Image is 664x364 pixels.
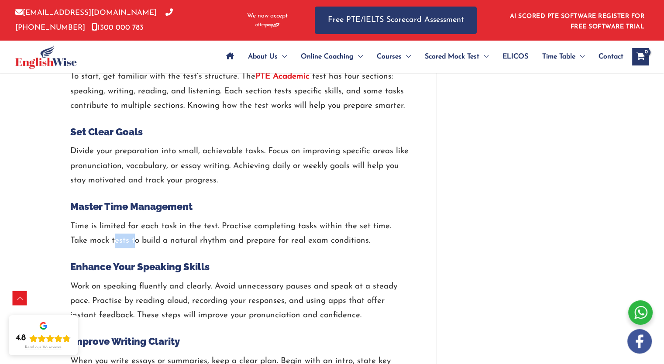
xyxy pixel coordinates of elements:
[495,41,535,72] a: ELICOS
[247,12,288,21] span: We now accept
[502,41,528,72] span: ELICOS
[575,41,585,72] span: Menu Toggle
[370,41,418,72] a: CoursesMenu Toggle
[599,41,623,72] span: Contact
[377,41,402,72] span: Courses
[16,333,71,343] div: Rating: 4.8 out of 5
[70,261,410,272] h4: Enhance Your Speaking Skills
[70,201,410,212] h4: Master Time Management
[510,13,645,30] a: AI SCORED PTE SOFTWARE REGISTER FOR FREE SOFTWARE TRIAL
[632,48,649,65] a: View Shopping Cart, empty
[294,41,370,72] a: Online CoachingMenu Toggle
[505,6,649,34] aside: Header Widget 1
[354,41,363,72] span: Menu Toggle
[15,9,157,17] a: [EMAIL_ADDRESS][DOMAIN_NAME]
[535,41,592,72] a: Time TableMenu Toggle
[92,24,144,31] a: 1300 000 783
[627,329,652,354] img: white-facebook.png
[70,69,410,113] p: To start, get familiar with the test’s structure. The test has four sections: speaking, writing, ...
[479,41,489,72] span: Menu Toggle
[255,72,312,81] a: PTE Academic
[70,144,410,188] p: Divide your preparation into small, achievable tasks. Focus on improving specific areas like pron...
[425,41,479,72] span: Scored Mock Test
[315,7,477,34] a: Free PTE/IELTS Scorecard Assessment
[402,41,411,72] span: Menu Toggle
[248,41,278,72] span: About Us
[278,41,287,72] span: Menu Toggle
[70,126,410,137] h4: Set Clear Goals
[241,41,294,72] a: About UsMenu Toggle
[542,41,575,72] span: Time Table
[255,23,279,27] img: Afterpay-Logo
[255,72,310,81] strong: PTE Academic
[219,41,623,72] nav: Site Navigation: Main Menu
[15,9,173,31] a: [PHONE_NUMBER]
[25,345,62,350] div: Read our 718 reviews
[16,333,26,343] div: 4.8
[15,45,77,69] img: cropped-ew-logo
[301,41,354,72] span: Online Coaching
[592,41,623,72] a: Contact
[418,41,495,72] a: Scored Mock TestMenu Toggle
[70,279,410,323] p: Work on speaking fluently and clearly. Avoid unnecessary pauses and speak at a steady pace. Pract...
[70,336,410,347] h4: Improve Writing Clarity
[70,219,410,248] p: Time is limited for each task in the test. Practise completing tasks within the set time. Take mo...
